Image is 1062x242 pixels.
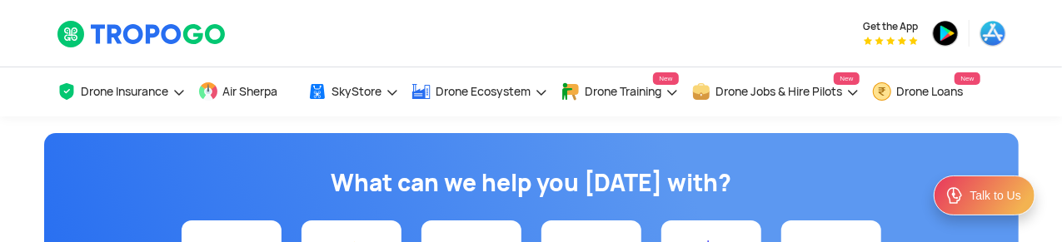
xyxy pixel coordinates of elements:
[198,67,295,116] a: Air Sherpa
[834,72,859,85] span: New
[57,166,1006,200] h1: What can we help you [DATE] with?
[691,67,860,116] a: Drone Jobs & Hire PilotsNew
[955,72,980,85] span: New
[332,85,382,98] span: SkyStore
[561,67,679,116] a: Drone TrainingNew
[864,20,919,33] span: Get the App
[716,85,843,98] span: Drone Jobs & Hire Pilots
[223,85,278,98] span: Air Sherpa
[653,72,678,85] span: New
[586,85,662,98] span: Drone Training
[307,67,399,116] a: SkyStore
[436,85,531,98] span: Drone Ecosystem
[932,20,959,47] img: playstore
[411,67,548,116] a: Drone Ecosystem
[945,185,965,205] img: ic_Support.svg
[872,67,980,116] a: Drone LoansNew
[864,37,918,45] img: App Raking
[57,67,186,116] a: Drone Insurance
[970,187,1021,204] div: Talk to Us
[897,85,964,98] span: Drone Loans
[980,20,1006,47] img: appstore
[82,85,169,98] span: Drone Insurance
[57,20,227,48] img: TropoGo Logo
